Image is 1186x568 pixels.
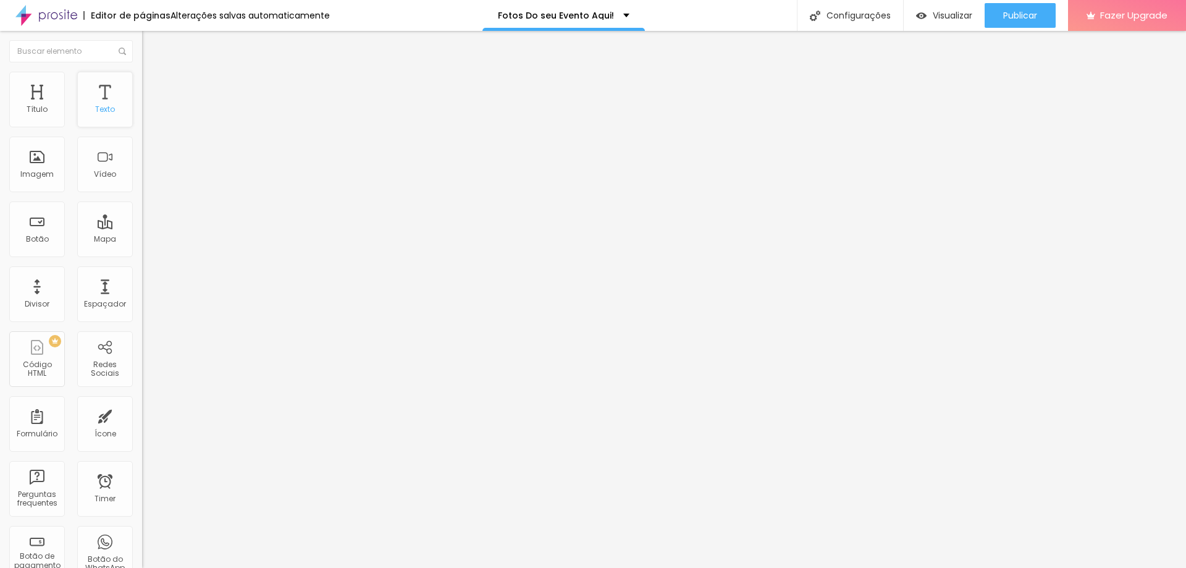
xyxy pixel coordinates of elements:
div: Editor de páginas [83,11,170,20]
div: Título [27,105,48,114]
div: Redes Sociais [80,360,129,378]
span: Publicar [1003,11,1037,20]
p: Fotos Do seu Evento Aqui! [498,11,614,20]
span: Fazer Upgrade [1100,10,1167,20]
img: view-1.svg [916,11,927,21]
div: Alterações salvas automaticamente [170,11,330,20]
button: Visualizar [904,3,985,28]
span: Visualizar [933,11,972,20]
div: Texto [95,105,115,114]
div: Vídeo [94,170,116,179]
div: Timer [95,494,116,503]
div: Mapa [94,235,116,244]
div: Imagem [20,170,54,179]
iframe: Editor [142,31,1186,568]
div: Formulário [17,430,57,438]
input: Buscar elemento [9,40,133,62]
div: Espaçador [84,300,126,308]
img: Icone [119,48,126,55]
div: Botão [26,235,49,244]
div: Perguntas frequentes [12,490,61,508]
div: Código HTML [12,360,61,378]
div: Ícone [95,430,116,438]
div: Divisor [25,300,49,308]
img: Icone [810,11,820,21]
button: Publicar [985,3,1056,28]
